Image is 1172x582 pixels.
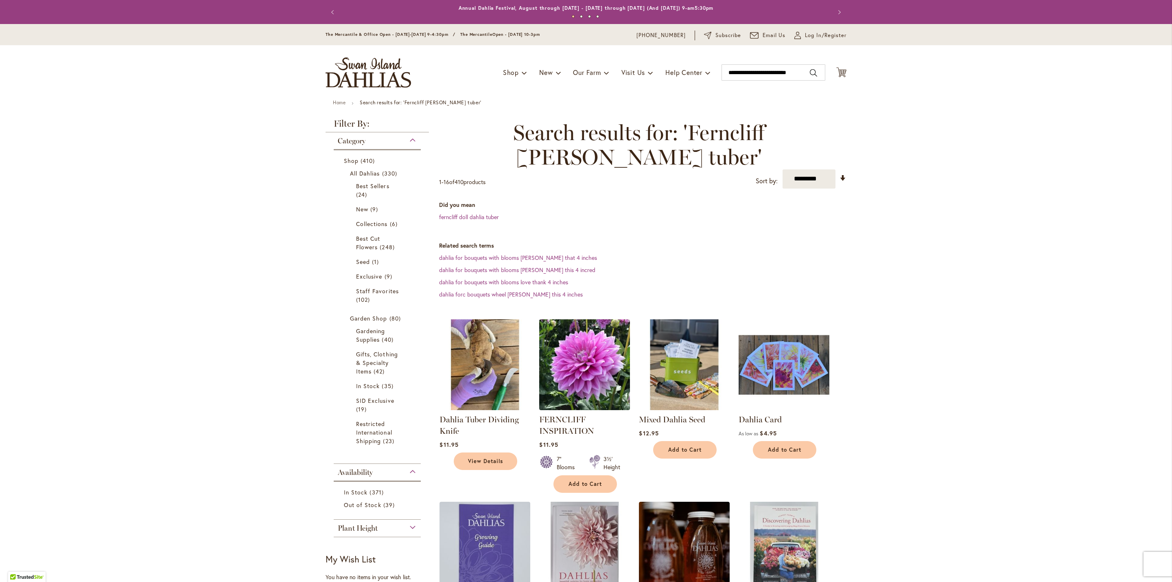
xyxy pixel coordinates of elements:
[382,335,395,344] span: 40
[372,257,381,266] span: 1
[668,446,702,453] span: Add to Cart
[639,404,730,412] a: Mixed Dahlia Seed
[621,68,645,77] span: Visit Us
[344,157,359,165] span: Shop
[382,169,399,178] span: 330
[338,524,378,533] span: Plant Height
[380,243,396,251] span: 248
[344,156,413,165] a: Shop
[356,327,385,343] span: Gardening Supplies
[739,430,758,437] span: As low as
[356,382,380,390] span: In Stock
[444,178,449,186] span: 16
[439,319,530,410] img: Dahlia Tuber Dividing Knife
[439,254,597,261] a: dahlia for bouquets with blooms [PERSON_NAME] that 4 inches
[356,182,400,199] a: Best Sellers
[326,32,492,37] span: The Mercantile & Office Open - [DATE]-[DATE] 9-4:30pm / The Mercantile
[356,287,400,304] a: Staff Favorites
[370,205,380,213] span: 9
[805,31,846,40] span: Log In/Register
[665,68,702,77] span: Help Center
[326,57,411,88] a: store logo
[439,201,846,209] dt: Did you mean
[356,272,382,280] span: Exclusive
[356,382,400,390] a: In Stock
[596,15,599,18] button: 4 of 4
[374,367,387,376] span: 42
[750,31,786,40] a: Email Us
[439,176,485,189] p: - of products
[588,15,591,18] button: 3 of 4
[389,314,403,323] span: 80
[356,220,388,228] span: Collections
[553,475,617,493] button: Add to Cart
[382,382,395,390] span: 35
[356,234,400,251] a: Best Cut Flowers
[753,441,816,459] button: Add to Cart
[326,573,434,581] div: You have no items in your wish list.
[383,437,396,445] span: 23
[715,31,741,40] span: Subscribe
[572,15,575,18] button: 1 of 4
[356,396,400,413] a: SID Exclusive
[739,404,829,412] a: Group shot of Dahlia Cards
[361,156,377,165] span: 410
[350,169,407,178] a: All Dahlias
[439,178,442,186] span: 1
[385,272,394,281] span: 9
[639,429,658,437] span: $12.95
[557,455,579,471] div: 7" Blooms
[639,319,730,410] img: Mixed Dahlia Seed
[439,290,583,298] a: dahlia forc bouquets wheel [PERSON_NAME] this 4 inches
[383,501,397,509] span: 39
[356,272,400,281] a: Exclusive
[390,220,400,228] span: 6
[539,441,558,448] span: $11.95
[338,136,365,145] span: Category
[455,178,464,186] span: 410
[344,501,381,509] span: Out of Stock
[539,319,630,410] img: Ferncliff Inspiration
[439,213,499,221] a: ferncliff doll dahlia tuber
[569,481,602,488] span: Add to Cart
[459,5,714,11] a: Annual Dahlia Festival, August through [DATE] - [DATE] through [DATE] (And [DATE]) 9-am5:30pm
[756,174,778,189] label: Sort by:
[356,327,400,344] a: Gardening Supplies
[454,452,517,470] a: View Details
[344,501,413,509] a: Out of Stock 39
[356,182,389,190] span: Best Sellers
[503,68,519,77] span: Shop
[360,99,481,105] strong: Search results for: 'Ferncliff [PERSON_NAME] tuber'
[468,458,503,465] span: View Details
[439,278,568,286] a: dahlia for bouquets with blooms love thank 4 inches
[539,404,630,412] a: Ferncliff Inspiration
[739,415,782,424] a: Dahlia Card
[326,553,376,565] strong: My Wish List
[439,242,846,250] dt: Related search terms
[356,287,399,295] span: Staff Favorites
[356,235,380,251] span: Best Cut Flowers
[356,205,368,213] span: New
[439,441,458,448] span: $11.95
[763,31,786,40] span: Email Us
[356,350,398,375] span: Gifts, Clothing & Specialty Items
[350,314,407,323] a: Garden Shop
[739,319,829,410] img: Group shot of Dahlia Cards
[333,99,345,105] a: Home
[370,488,385,496] span: 371
[344,488,413,496] a: In Stock 371
[768,446,801,453] span: Add to Cart
[326,4,342,20] button: Previous
[760,429,776,437] span: $4.95
[603,455,620,471] div: 3½' Height
[326,119,429,132] strong: Filter By:
[573,68,601,77] span: Our Farm
[636,31,686,40] a: [PHONE_NUMBER]
[439,121,838,169] span: Search results for: 'Ferncliff [PERSON_NAME] tuber'
[350,169,380,177] span: All Dahlias
[539,415,594,436] a: FERNCLIFF INSPIRATION
[704,31,741,40] a: Subscribe
[356,295,372,304] span: 102
[356,190,369,199] span: 24
[580,15,583,18] button: 2 of 4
